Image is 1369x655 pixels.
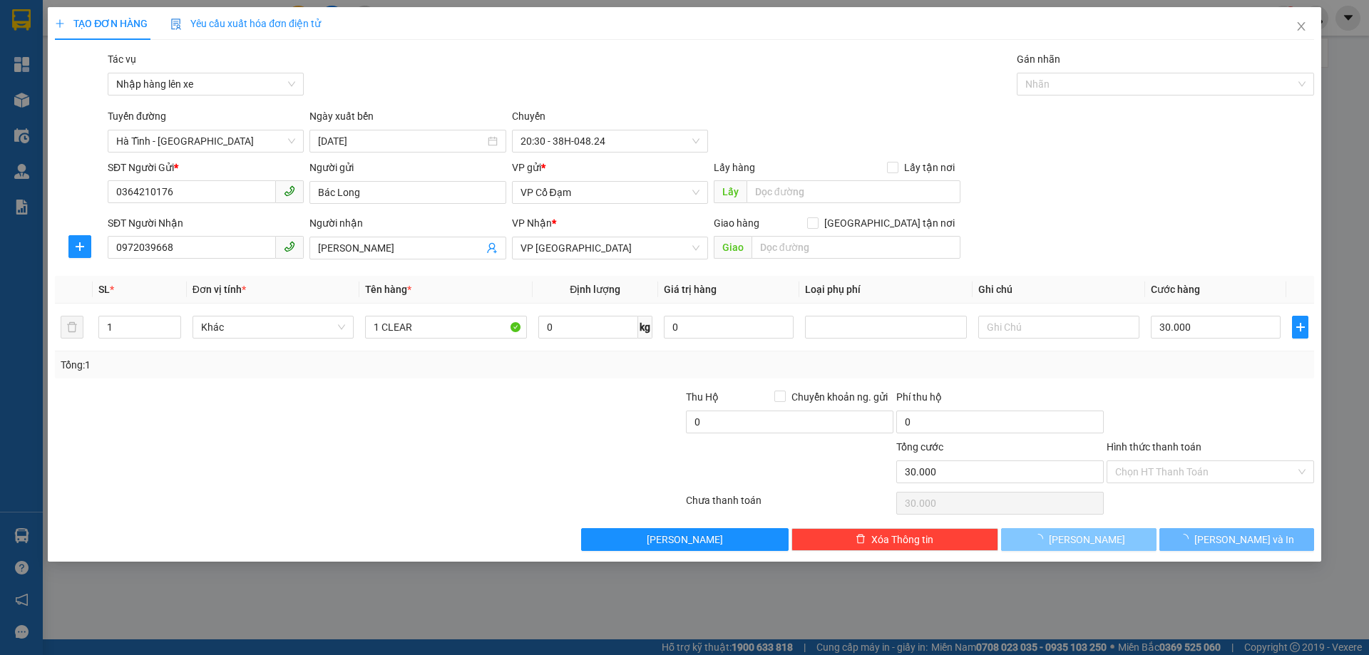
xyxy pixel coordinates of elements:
[309,108,506,130] div: Ngày xuất bến
[1017,53,1060,65] label: Gán nhãn
[108,160,304,175] div: SĐT Người Gửi
[98,284,110,295] span: SL
[1194,532,1294,547] span: [PERSON_NAME] và In
[512,108,708,130] div: Chuyến
[486,242,498,254] span: user-add
[193,284,246,295] span: Đơn vị tính
[108,215,304,231] div: SĐT Người Nhận
[1033,534,1049,544] span: loading
[1049,532,1125,547] span: [PERSON_NAME]
[365,316,526,339] input: VD: Bàn, Ghế
[1281,7,1321,47] button: Close
[871,532,933,547] span: Xóa Thông tin
[791,528,999,551] button: deleteXóa Thông tin
[581,528,789,551] button: [PERSON_NAME]
[61,357,528,373] div: Tổng: 1
[714,217,759,229] span: Giao hàng
[570,284,620,295] span: Định lượng
[819,215,960,231] span: [GEOGRAPHIC_DATA] tận nơi
[284,241,295,252] span: phone
[521,182,699,203] span: VP Cổ Đạm
[116,73,295,95] span: Nhập hàng lên xe
[512,160,708,175] div: VP gửi
[318,133,484,149] input: 12/08/2025
[512,217,552,229] span: VP Nhận
[978,316,1139,339] input: Ghi Chú
[898,160,960,175] span: Lấy tận nơi
[1292,316,1308,339] button: plus
[664,316,794,339] input: 0
[521,237,699,259] span: VP Mỹ Đình
[170,19,182,30] img: icon
[973,276,1145,304] th: Ghi chú
[1001,528,1156,551] button: [PERSON_NAME]
[309,160,506,175] div: Người gửi
[714,162,755,173] span: Lấy hàng
[108,108,304,130] div: Tuyến đường
[714,180,747,203] span: Lấy
[752,236,960,259] input: Dọc đường
[284,185,295,197] span: phone
[786,389,893,405] span: Chuyển khoản ng. gửi
[1293,321,1307,333] span: plus
[116,130,295,152] span: Hà Tĩnh - Hà Nội
[664,284,717,295] span: Giá trị hàng
[1151,284,1200,295] span: Cước hàng
[108,53,136,65] label: Tác vụ
[1159,528,1314,551] button: [PERSON_NAME] và In
[686,391,719,403] span: Thu Hộ
[68,235,91,258] button: plus
[309,215,506,231] div: Người nhận
[799,276,972,304] th: Loại phụ phí
[896,441,943,453] span: Tổng cước
[684,492,895,517] div: Chưa thanh toán
[201,316,345,338] span: Khác
[55,18,148,29] span: TẠO ĐƠN HÀNG
[521,130,699,152] span: 20:30 - 38H-048.24
[69,241,91,252] span: plus
[55,19,65,29] span: plus
[61,316,83,339] button: delete
[638,316,652,339] span: kg
[714,236,752,259] span: Giao
[365,284,411,295] span: Tên hàng
[1179,534,1194,544] span: loading
[1296,21,1307,32] span: close
[170,18,321,29] span: Yêu cầu xuất hóa đơn điện tử
[896,389,1104,411] div: Phí thu hộ
[647,532,723,547] span: [PERSON_NAME]
[747,180,960,203] input: Dọc đường
[856,534,866,545] span: delete
[1107,441,1201,453] label: Hình thức thanh toán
